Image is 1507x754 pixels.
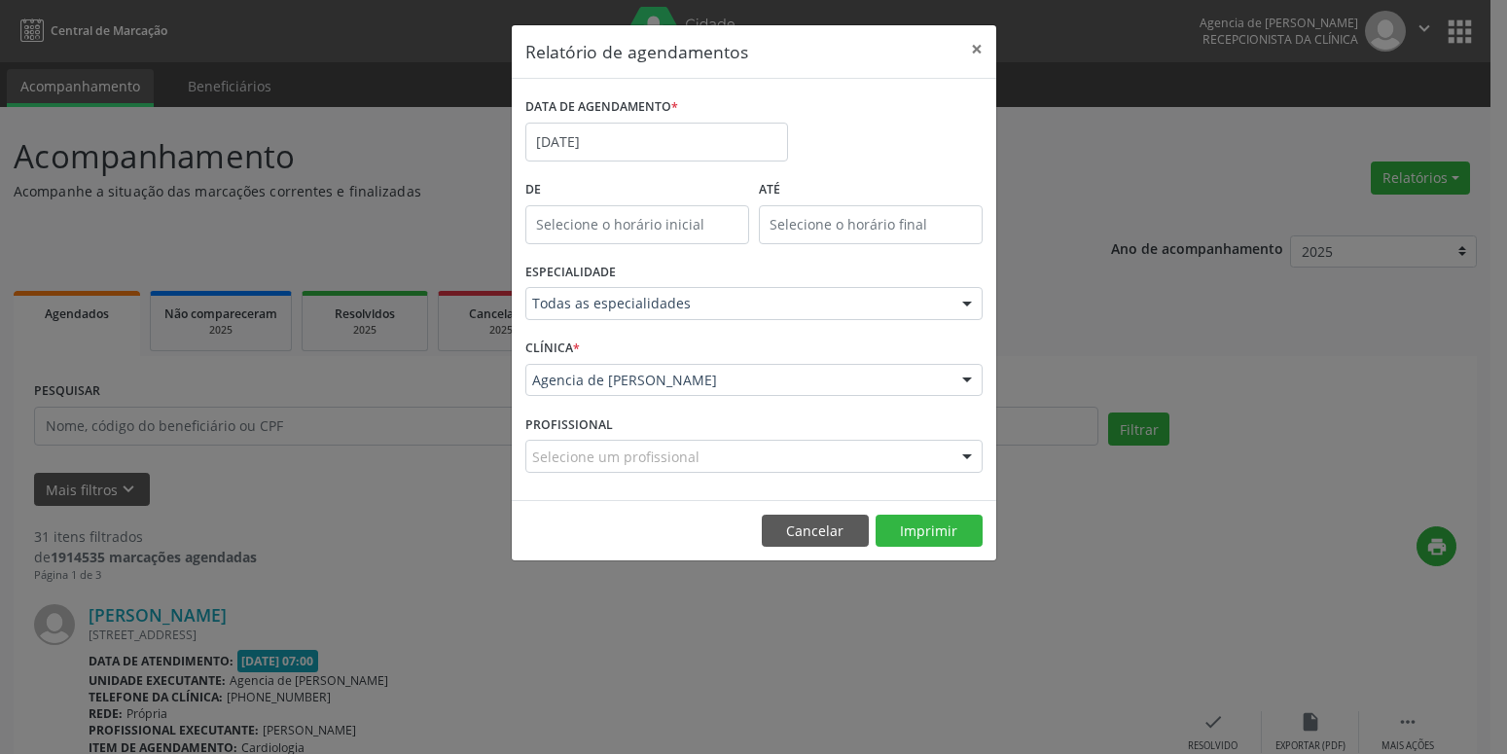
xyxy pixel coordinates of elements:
span: Todas as especialidades [532,294,943,313]
span: Selecione um profissional [532,447,700,467]
label: ESPECIALIDADE [525,258,616,288]
label: DATA DE AGENDAMENTO [525,92,678,123]
label: PROFISSIONAL [525,410,613,440]
label: CLÍNICA [525,334,580,364]
input: Selecione uma data ou intervalo [525,123,788,162]
span: Agencia de [PERSON_NAME] [532,371,943,390]
label: ATÉ [759,175,983,205]
button: Imprimir [876,515,983,548]
button: Cancelar [762,515,869,548]
h5: Relatório de agendamentos [525,39,748,64]
input: Selecione o horário final [759,205,983,244]
input: Selecione o horário inicial [525,205,749,244]
label: De [525,175,749,205]
button: Close [957,25,996,73]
